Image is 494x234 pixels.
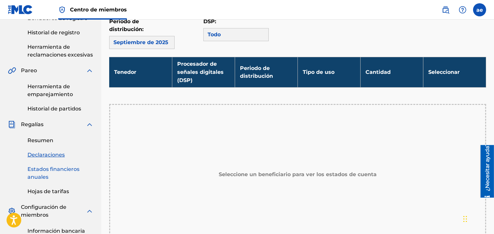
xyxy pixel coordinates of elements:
font: Regalías [21,121,43,127]
div: Ayuda [456,3,469,16]
a: Resumen [27,137,94,144]
a: Hojas de tarifas [27,188,94,195]
img: Configuración de miembros [8,207,16,215]
font: Declaraciones [27,152,65,158]
a: Historial de registro [27,29,94,37]
img: Regalías [8,121,16,128]
iframe: Widget de chat [461,203,494,234]
img: expandir [86,121,94,128]
img: Logotipo del MLC [8,5,33,14]
font: Configuración de miembros [21,204,66,218]
font: Herramienta de reclamaciones excesivas [27,44,93,58]
a: Estados financieros anuales [27,165,94,181]
font: Seleccione un beneficiario para ver los estados de cuenta [219,171,377,177]
font: Tipo de uso [303,69,334,75]
font: Hojas de tarifas [27,188,69,194]
a: Declaraciones [27,151,94,159]
font: Información bancaria [27,228,85,234]
div: Arrastrar [463,209,467,229]
a: Historial de partidos [27,105,94,113]
a: Herramienta de emparejamiento [27,83,94,98]
font: Herramienta de emparejamiento [27,83,73,97]
img: expandir [86,67,94,75]
img: buscar [442,6,450,14]
font: Historial de partidos [27,106,81,112]
img: expandir [86,207,94,215]
font: Pareo [21,67,37,74]
font: Periodo de distribución [240,65,273,79]
font: Tenedor [114,69,136,75]
font: Cantidad [366,69,391,75]
iframe: Centro de recursos [476,145,494,197]
img: ayuda [459,6,467,14]
font: Seleccionar [428,69,460,75]
img: Pareo [8,67,16,75]
a: Herramienta de reclamaciones excesivas [27,43,94,59]
div: Menú de usuario [473,3,486,16]
a: Búsqueda pública [439,3,452,16]
font: Procesador de señales digitales (DSP) [177,61,224,83]
font: Centro de miembros [70,7,127,13]
font: Historial de registro [27,29,80,36]
font: Resumen [27,137,53,143]
img: Titular de los derechos superior [58,6,66,14]
font: Estados financieros anuales [27,166,79,180]
font: DSP: [203,18,216,25]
